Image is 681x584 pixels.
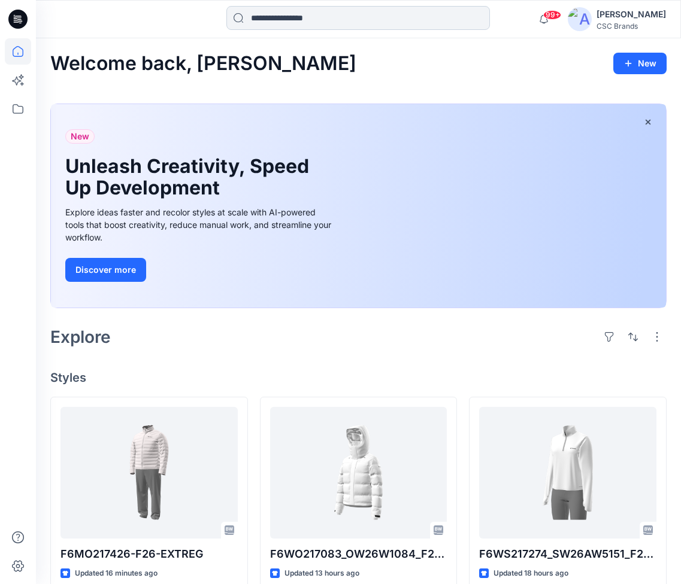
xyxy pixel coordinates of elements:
p: Updated 16 minutes ago [75,567,158,580]
a: F6MO217426-F26-EXTREG [60,407,238,539]
a: F6WS217274_SW26AW5151_F26_PAREG_VFA [479,407,656,539]
h1: Unleash Creativity, Speed Up Development [65,156,317,199]
button: Discover more [65,258,146,282]
a: F6WO217083_OW26W1084_F26_GLREG [270,407,447,539]
p: F6MO217426-F26-EXTREG [60,546,238,562]
img: avatar [568,7,592,31]
button: New [613,53,667,74]
p: F6WO217083_OW26W1084_F26_GLREG [270,546,447,562]
h2: Explore [50,327,111,346]
span: 99+ [543,10,561,20]
h4: Styles [50,370,667,385]
p: Updated 13 hours ago [284,567,359,580]
p: Updated 18 hours ago [494,567,568,580]
a: Discover more [65,258,335,282]
div: Explore ideas faster and recolor styles at scale with AI-powered tools that boost creativity, red... [65,206,335,244]
span: New [71,129,89,144]
h2: Welcome back, [PERSON_NAME] [50,53,356,75]
div: [PERSON_NAME] [597,7,666,22]
div: CSC Brands [597,22,666,31]
p: F6WS217274_SW26AW5151_F26_PAREG_VFA [479,546,656,562]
